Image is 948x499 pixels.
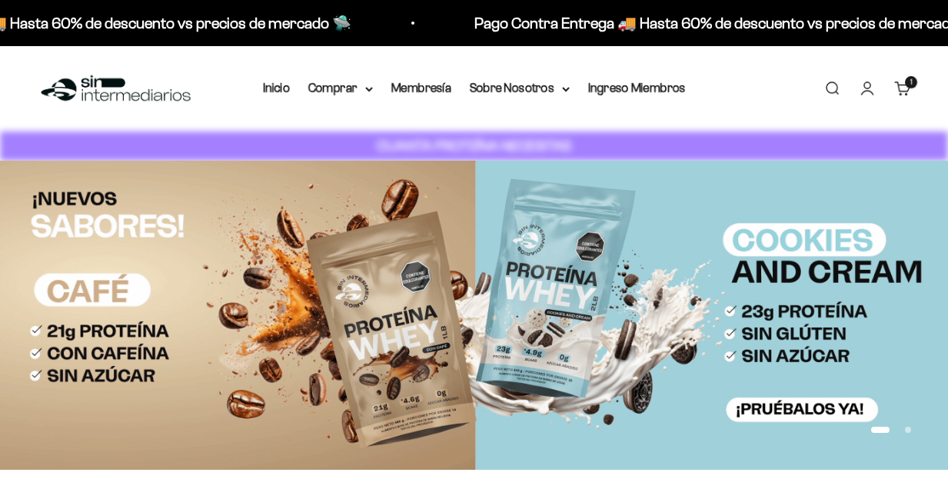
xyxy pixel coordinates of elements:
[391,82,451,95] a: Membresía
[263,82,290,95] a: Inicio
[308,78,373,98] summary: Comprar
[910,78,913,86] span: 1
[588,82,686,95] a: Ingreso Miembros
[377,138,571,154] strong: CUANTA PROTEÍNA NECESITAS
[470,78,570,98] summary: Sobre Nosotros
